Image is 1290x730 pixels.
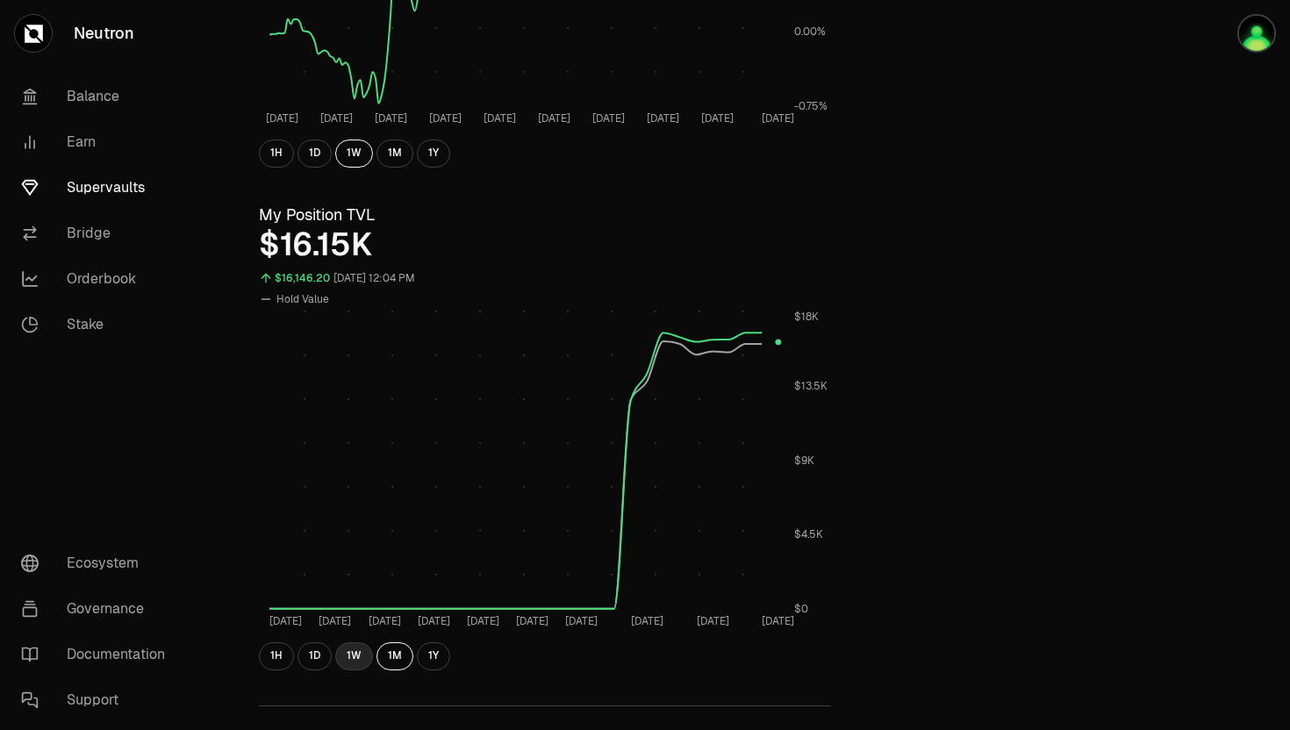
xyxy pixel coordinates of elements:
button: 1H [259,642,294,670]
tspan: [DATE] [516,614,548,628]
a: Ecosystem [7,540,190,586]
a: Documentation [7,632,190,677]
tspan: [DATE] [592,111,625,125]
tspan: 0.00% [794,25,826,39]
tspan: [DATE] [565,614,598,628]
tspan: [DATE] [266,111,298,125]
button: 1D [297,642,332,670]
tspan: [DATE] [762,111,794,125]
tspan: [DATE] [647,111,679,125]
div: $16.15K [259,227,831,262]
h3: My Position TVL [259,203,831,227]
div: [DATE] 12:04 PM [333,268,415,289]
tspan: [DATE] [375,111,407,125]
tspan: [DATE] [697,614,729,628]
img: q2 [1239,16,1274,51]
span: Hold Value [276,292,329,306]
button: 1M [376,140,413,168]
tspan: [DATE] [701,111,734,125]
tspan: $18K [794,310,819,324]
button: 1W [335,642,373,670]
button: 1D [297,140,332,168]
tspan: [DATE] [319,614,352,628]
tspan: -0.75% [794,99,828,113]
a: Balance [7,74,190,119]
tspan: [DATE] [429,111,462,125]
tspan: [DATE] [762,614,794,628]
tspan: [DATE] [418,614,450,628]
tspan: $9K [794,453,814,467]
tspan: [DATE] [631,614,663,628]
tspan: [DATE] [467,614,499,628]
a: Support [7,677,190,723]
tspan: [DATE] [269,614,302,628]
button: 1W [335,140,373,168]
div: $16,146.20 [275,268,330,289]
a: Earn [7,119,190,165]
button: 1M [376,642,413,670]
tspan: $0 [794,602,808,616]
a: Bridge [7,211,190,256]
tspan: $4.5K [794,527,823,541]
tspan: [DATE] [538,111,570,125]
a: Governance [7,586,190,632]
a: Supervaults [7,165,190,211]
tspan: [DATE] [369,614,401,628]
button: 1Y [417,140,450,168]
a: Stake [7,302,190,347]
button: 1Y [417,642,450,670]
button: 1H [259,140,294,168]
tspan: [DATE] [320,111,353,125]
tspan: $13.5K [794,379,828,393]
a: Orderbook [7,256,190,302]
tspan: [DATE] [484,111,516,125]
